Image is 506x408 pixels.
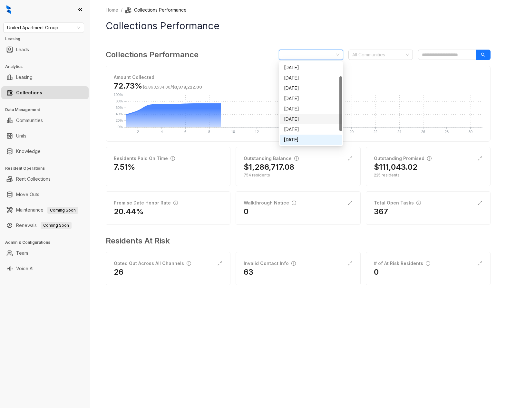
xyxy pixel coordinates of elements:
a: Home [104,6,120,14]
div: [DATE] [284,95,338,102]
text: 28 [445,130,449,134]
h1: Collections Performance [106,19,491,33]
div: April 2025 [280,73,342,83]
div: Total Open Tasks [374,199,421,206]
span: info-circle [170,156,175,161]
div: [DATE] [284,126,338,133]
li: Rent Collections [1,173,89,185]
a: Units [16,129,26,142]
a: Leasing [16,71,33,84]
li: Leads [1,43,89,56]
text: 8 [208,130,210,134]
span: / [142,85,202,90]
span: search [481,52,485,57]
h3: Residents At Risk [106,235,485,247]
span: expand-alt [477,261,482,266]
a: Communities [16,114,43,127]
div: June 2025 [280,93,342,104]
h3: Resident Operations [5,166,90,171]
img: logo [6,5,11,14]
div: 754 residents [244,172,352,178]
span: expand-alt [477,156,482,161]
span: info-circle [427,156,432,161]
span: Coming Soon [41,222,72,229]
text: 26 [421,130,425,134]
span: Coming Soon [47,207,78,214]
span: expand-alt [347,261,353,266]
h3: Leasing [5,36,90,42]
div: # of At Risk Residents [374,260,430,267]
text: 12 [255,130,259,134]
h2: $111,043.02 [374,162,417,172]
li: Communities [1,114,89,127]
text: 24 [397,130,401,134]
li: Team [1,247,89,260]
li: Voice AI [1,262,89,275]
a: Team [16,247,28,260]
div: August 2025 [280,114,342,124]
li: Knowledge [1,145,89,158]
text: 22 [374,130,377,134]
div: Invalid Contact Info [244,260,296,267]
div: Outstanding Balance [244,155,299,162]
h3: Analytics [5,64,90,70]
span: $3,978,222.00 [172,85,202,90]
div: July 2025 [280,104,342,114]
a: Collections [16,86,42,99]
h2: 0 [374,267,379,277]
div: Promise Date Honor Rate [114,199,178,206]
div: September 2025 [280,124,342,135]
text: 0% [118,125,123,129]
span: info-circle [173,201,178,205]
h3: Data Management [5,107,90,113]
div: [DATE] [284,136,338,143]
li: Leasing [1,71,89,84]
h2: 63 [244,267,253,277]
li: / [121,6,122,14]
span: info-circle [294,156,299,161]
div: [DATE] [284,74,338,81]
span: info-circle [187,261,191,266]
div: 225 residents [374,172,482,178]
span: expand-alt [347,200,353,205]
h2: 0 [244,206,248,217]
text: 40% [116,112,123,116]
text: 20 [350,130,354,134]
a: Knowledge [16,145,41,158]
strong: Amount Collected [114,74,154,80]
li: Move Outs [1,188,89,201]
div: Opted Out Across All Channels [114,260,191,267]
text: 60% [116,106,123,109]
span: October 2025 [283,50,339,60]
a: Voice AI [16,262,34,275]
div: Walkthrough Notice [244,199,296,206]
text: 10 [231,130,235,134]
div: [DATE] [284,85,338,92]
h2: $1,286,717.08 [244,162,294,172]
text: 14 [278,130,282,134]
h2: 367 [374,206,388,217]
text: 80% [116,99,123,103]
h3: Collections Performance [106,49,199,61]
div: [DATE] [284,64,338,71]
span: United Apartment Group [7,23,80,33]
h2: 7.51% [114,162,135,172]
h2: 26 [114,267,123,277]
h3: Admin & Configurations [5,240,90,245]
span: info-circle [416,201,421,205]
text: 100% [114,93,123,97]
span: expand-alt [347,156,353,161]
div: Outstanding Promised [374,155,432,162]
span: expand-alt [477,200,482,205]
div: March 2025 [280,62,342,73]
div: May 2025 [280,83,342,93]
text: 2 [137,130,139,134]
div: October 2025 [280,135,342,145]
li: Collections Performance [125,6,187,14]
h2: 20.44% [114,206,144,217]
span: info-circle [292,201,296,205]
text: 30 [469,130,472,134]
li: Maintenance [1,204,89,216]
a: Move Outs [16,188,39,201]
li: Collections [1,86,89,99]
